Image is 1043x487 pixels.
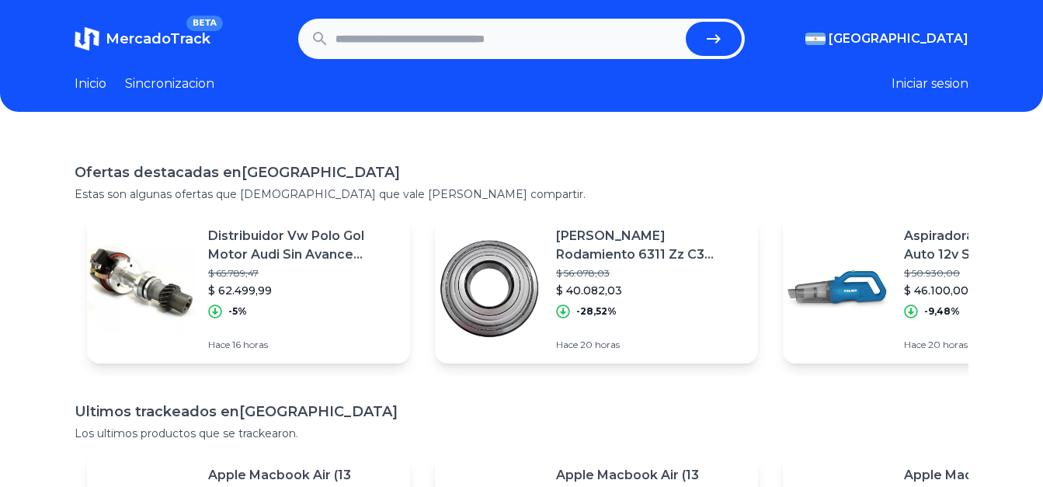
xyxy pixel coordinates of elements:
p: Distribuidor Vw Polo Gol Motor Audi Sin Avance Inyeccion [208,227,398,264]
img: Featured image [87,235,196,343]
img: Featured image [435,235,544,343]
p: $ 56.078,03 [556,267,746,280]
h1: Ultimos trackeados en [GEOGRAPHIC_DATA] [75,401,968,423]
p: -9,48% [924,305,960,318]
a: MercadoTrackBETA [75,26,210,51]
p: $ 62.499,99 [208,283,398,298]
span: BETA [186,16,223,31]
p: [PERSON_NAME] Rodamiento 6311 Zz C3 [PERSON_NAME] (55x120x29) Peer China [556,227,746,264]
span: MercadoTrack [106,30,210,47]
p: Estas son algunas ofertas que [DEMOGRAPHIC_DATA] que vale [PERSON_NAME] compartir. [75,186,968,202]
button: [GEOGRAPHIC_DATA] [805,30,968,48]
a: Inicio [75,75,106,93]
button: Iniciar sesion [892,75,968,93]
a: Featured imageDistribuidor Vw Polo Gol Motor Audi Sin Avance Inyeccion$ 65.789,47$ 62.499,99-5%Ha... [87,214,410,364]
img: Featured image [783,235,892,343]
h1: Ofertas destacadas en [GEOGRAPHIC_DATA] [75,162,968,183]
p: $ 40.082,03 [556,283,746,298]
p: Los ultimos productos que se trackearon. [75,426,968,441]
p: -5% [228,305,247,318]
p: -28,52% [576,305,617,318]
p: $ 65.789,47 [208,267,398,280]
img: MercadoTrack [75,26,99,51]
p: Hace 16 horas [208,339,398,351]
span: [GEOGRAPHIC_DATA] [829,30,968,48]
a: Featured image[PERSON_NAME] Rodamiento 6311 Zz C3 [PERSON_NAME] (55x120x29) Peer China$ 56.078,03... [435,214,758,364]
img: Argentina [805,33,826,45]
p: Hace 20 horas [556,339,746,351]
a: Sincronizacion [125,75,214,93]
